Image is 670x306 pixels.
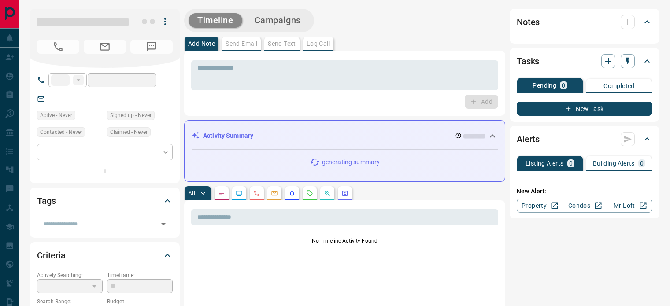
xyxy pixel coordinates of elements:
[37,271,103,279] p: Actively Searching:
[569,160,573,166] p: 0
[37,298,103,306] p: Search Range:
[271,190,278,197] svg: Emails
[533,82,556,88] p: Pending
[517,54,539,68] h2: Tasks
[603,83,635,89] p: Completed
[191,237,498,245] p: No Timeline Activity Found
[110,128,148,136] span: Claimed - Never
[203,131,253,140] p: Activity Summary
[51,95,55,102] a: --
[157,218,170,230] button: Open
[517,15,540,29] h2: Notes
[37,190,173,211] div: Tags
[517,51,652,72] div: Tasks
[607,199,652,213] a: Mr.Loft
[253,190,260,197] svg: Calls
[322,158,380,167] p: generating summary
[37,248,66,262] h2: Criteria
[640,160,644,166] p: 0
[517,11,652,33] div: Notes
[593,160,635,166] p: Building Alerts
[110,111,152,120] span: Signed up - Never
[306,190,313,197] svg: Requests
[107,298,173,306] p: Budget:
[188,190,195,196] p: All
[37,245,173,266] div: Criteria
[218,190,225,197] svg: Notes
[37,194,56,208] h2: Tags
[189,13,242,28] button: Timeline
[517,132,540,146] h2: Alerts
[517,187,652,196] p: New Alert:
[236,190,243,197] svg: Lead Browsing Activity
[107,271,173,279] p: Timeframe:
[188,41,215,47] p: Add Note
[289,190,296,197] svg: Listing Alerts
[526,160,564,166] p: Listing Alerts
[246,13,310,28] button: Campaigns
[517,129,652,150] div: Alerts
[562,199,607,213] a: Condos
[84,40,126,54] span: No Email
[40,111,72,120] span: Active - Never
[192,128,498,144] div: Activity Summary
[517,199,562,213] a: Property
[341,190,348,197] svg: Agent Actions
[40,128,82,136] span: Contacted - Never
[324,190,331,197] svg: Opportunities
[517,102,652,116] button: New Task
[562,82,565,88] p: 0
[130,40,173,54] span: No Number
[37,40,79,54] span: No Number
